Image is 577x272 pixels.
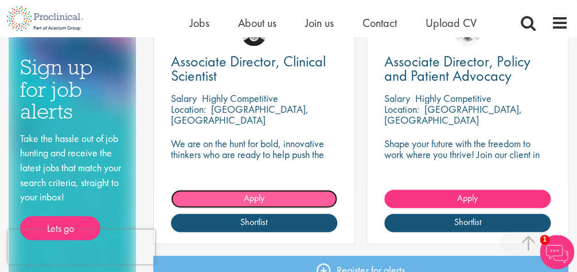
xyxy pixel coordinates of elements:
[171,54,337,83] a: Associate Director, Clinical Scientist
[171,138,337,182] p: We are on the hunt for bold, innovative thinkers who are ready to help push the boundaries of sci...
[190,15,209,30] a: Jobs
[384,190,551,208] a: Apply
[384,54,551,83] a: Associate Director, Policy and Patient Advocacy
[171,92,197,105] span: Salary
[171,103,309,127] p: [GEOGRAPHIC_DATA], [GEOGRAPHIC_DATA]
[384,92,410,105] span: Salary
[20,131,124,240] div: Take the hassle out of job hunting and receive the latest jobs that match your search criteria, s...
[384,103,522,127] p: [GEOGRAPHIC_DATA], [GEOGRAPHIC_DATA]
[20,56,124,123] h3: Sign up for job alerts
[384,214,551,232] a: Shortlist
[20,216,100,240] a: Lets go
[540,235,549,245] span: 1
[384,103,419,116] span: Location:
[171,214,337,232] a: Shortlist
[171,190,337,208] a: Apply
[202,92,278,105] p: Highly Competitive
[540,235,574,269] img: Chatbot
[8,230,155,264] iframe: reCAPTCHA
[426,15,477,30] a: Upload CV
[171,103,206,116] span: Location:
[384,52,531,85] span: Associate Director, Policy and Patient Advocacy
[384,138,551,171] p: Shape your future with the freedom to work where you thrive! Join our client in this hybrid role ...
[244,192,264,204] span: Apply
[305,15,334,30] a: Join us
[415,92,492,105] p: Highly Competitive
[171,52,326,85] span: Associate Director, Clinical Scientist
[457,192,478,204] span: Apply
[238,15,276,30] a: About us
[362,15,397,30] a: Contact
